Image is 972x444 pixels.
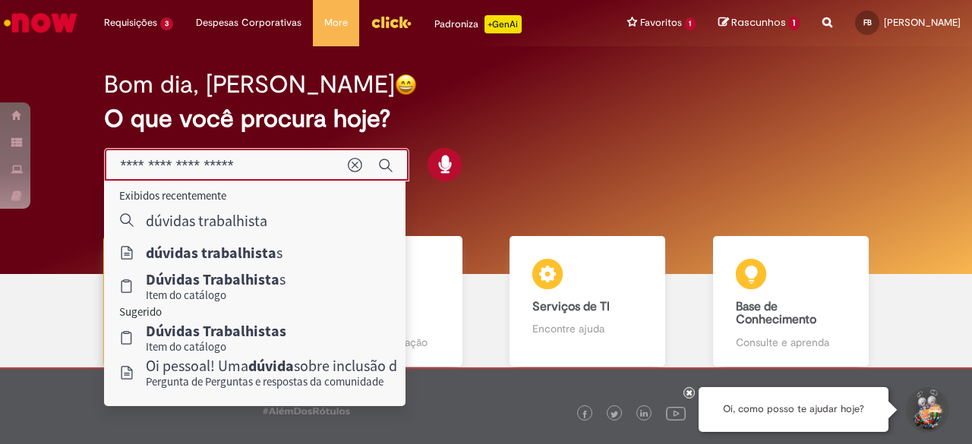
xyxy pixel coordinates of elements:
img: ServiceNow [2,8,80,38]
span: 1 [788,17,800,30]
a: Tirar dúvidas Tirar dúvidas com Lupi Assist e Gen Ai [80,236,283,367]
div: Padroniza [434,15,522,33]
img: happy-face.png [395,74,417,96]
span: Favoritos [640,15,682,30]
span: [PERSON_NAME] [884,16,961,29]
a: Serviços de TI Encontre ajuda [486,236,690,367]
img: logo_footer_linkedin.png [640,410,648,419]
h2: O que você procura hoje? [104,105,867,132]
img: logo_footer_twitter.png [611,411,618,418]
span: Requisições [104,15,157,30]
a: Base de Conhecimento Consulte e aprenda [690,236,893,367]
span: Rascunhos [731,15,786,30]
span: Despesas Corporativas [196,15,301,30]
p: Encontre ajuda [532,321,642,336]
span: More [324,15,348,30]
b: Serviços de TI [532,299,610,314]
span: 1 [685,17,696,30]
img: click_logo_yellow_360x200.png [371,11,412,33]
span: 3 [160,17,173,30]
span: FB [863,17,872,27]
p: +GenAi [484,15,522,33]
p: Consulte e aprenda [736,335,846,350]
button: Iniciar Conversa de Suporte [904,387,949,433]
h2: Bom dia, [PERSON_NAME] [104,71,395,98]
b: Base de Conhecimento [736,299,816,328]
img: logo_footer_facebook.png [581,411,589,418]
img: logo_footer_youtube.png [666,403,686,423]
a: Rascunhos [718,16,800,30]
div: Oi, como posso te ajudar hoje? [699,387,888,432]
